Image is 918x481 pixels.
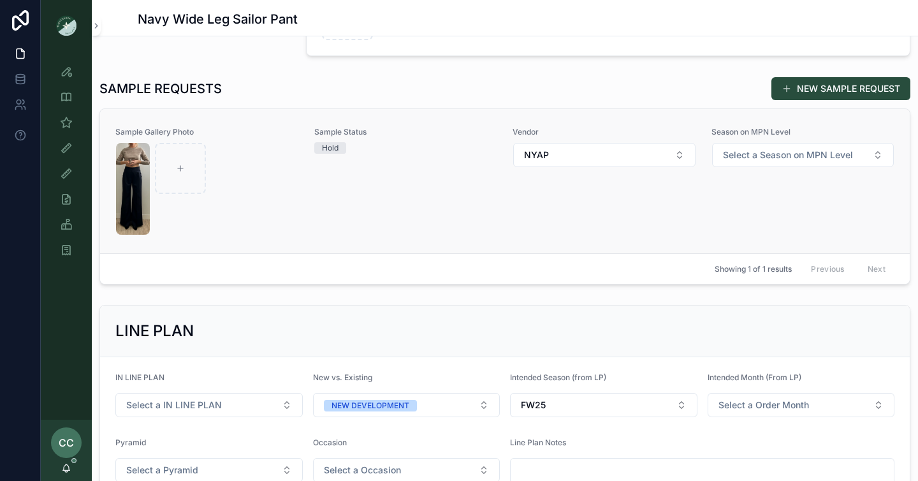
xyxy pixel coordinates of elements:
[513,143,696,167] button: Select Button
[521,399,546,411] span: FW25
[322,142,339,154] div: Hold
[138,10,298,28] h1: Navy Wide Leg Sailor Pant
[314,127,498,137] span: Sample Status
[510,438,566,447] span: Line Plan Notes
[59,435,74,450] span: CC
[115,373,164,382] span: IN LINE PLAN
[708,373,801,382] span: Intended Month (From LP)
[313,438,347,447] span: Occasion
[41,51,92,278] div: scrollable content
[723,149,853,161] span: Select a Season on MPN Level
[708,393,895,417] button: Select Button
[510,393,697,417] button: Select Button
[115,393,303,417] button: Select Button
[313,373,372,382] span: New vs. Existing
[712,143,894,167] button: Select Button
[324,464,401,477] span: Select a Occasion
[126,399,222,411] span: Select a IN LINE PLAN
[115,438,146,447] span: Pyramid
[99,80,222,98] h1: SAMPLE REQUESTS
[711,127,895,137] span: Season on MPN Level
[715,264,792,274] span: Showing 1 of 1 results
[115,321,194,341] h2: LINE PLAN
[126,464,198,477] span: Select a Pyramid
[100,109,910,253] a: Sample Gallery PhotoScreenshot-2025-08-27-at-10.28.19-AM.pngSample StatusHoldVendorSelect ButtonS...
[510,373,606,382] span: Intended Season (from LP)
[513,127,696,137] span: Vendor
[313,393,500,417] button: Select Button
[331,400,409,411] div: NEW DEVELOPMENT
[524,149,549,161] span: NYAP
[718,399,809,411] span: Select a Order Month
[771,77,910,100] button: NEW SAMPLE REQUEST
[116,143,150,235] img: Screenshot-2025-08-27-at-10.28.19-AM.png
[56,15,76,36] img: App logo
[115,127,299,137] span: Sample Gallery Photo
